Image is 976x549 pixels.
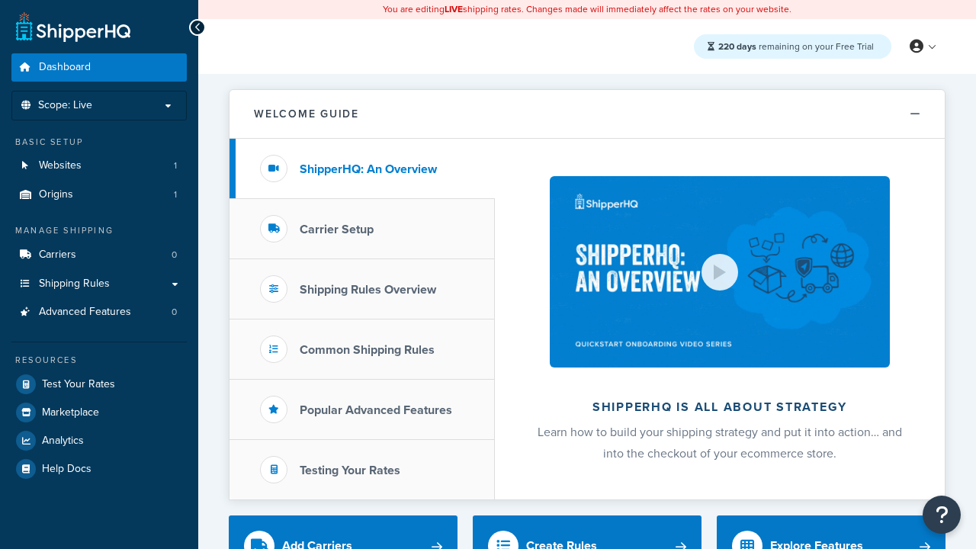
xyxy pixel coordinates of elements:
[230,90,945,139] button: Welcome Guide
[11,241,187,269] a: Carriers0
[39,306,131,319] span: Advanced Features
[300,223,374,236] h3: Carrier Setup
[11,270,187,298] a: Shipping Rules
[42,406,99,419] span: Marketplace
[300,343,435,357] h3: Common Shipping Rules
[42,378,115,391] span: Test Your Rates
[174,159,177,172] span: 1
[538,423,902,462] span: Learn how to build your shipping strategy and put it into action… and into the checkout of your e...
[39,159,82,172] span: Websites
[11,136,187,149] div: Basic Setup
[42,463,91,476] span: Help Docs
[11,224,187,237] div: Manage Shipping
[42,435,84,448] span: Analytics
[11,354,187,367] div: Resources
[254,108,359,120] h2: Welcome Guide
[11,152,187,180] a: Websites1
[300,464,400,477] h3: Testing Your Rates
[11,298,187,326] li: Advanced Features
[11,455,187,483] a: Help Docs
[39,249,76,262] span: Carriers
[172,249,177,262] span: 0
[39,61,91,74] span: Dashboard
[718,40,874,53] span: remaining on your Free Trial
[39,278,110,291] span: Shipping Rules
[300,283,436,297] h3: Shipping Rules Overview
[172,306,177,319] span: 0
[11,427,187,454] a: Analytics
[11,399,187,426] a: Marketplace
[38,99,92,112] span: Scope: Live
[39,188,73,201] span: Origins
[11,371,187,398] a: Test Your Rates
[11,53,187,82] a: Dashboard
[11,298,187,326] a: Advanced Features0
[445,2,463,16] b: LIVE
[300,162,437,176] h3: ShipperHQ: An Overview
[11,181,187,209] li: Origins
[11,241,187,269] li: Carriers
[11,152,187,180] li: Websites
[174,188,177,201] span: 1
[300,403,452,417] h3: Popular Advanced Features
[718,40,756,53] strong: 220 days
[550,176,890,368] img: ShipperHQ is all about strategy
[923,496,961,534] button: Open Resource Center
[535,400,904,414] h2: ShipperHQ is all about strategy
[11,181,187,209] a: Origins1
